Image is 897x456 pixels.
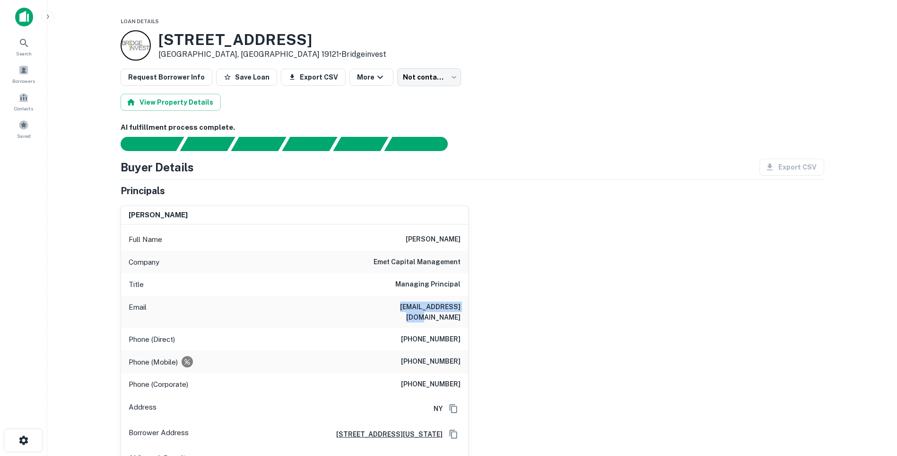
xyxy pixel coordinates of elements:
[12,77,35,85] span: Borrowers
[129,402,157,416] p: Address
[158,31,386,49] h3: [STREET_ADDRESS]
[182,356,193,367] div: Requests to not be contacted at this number
[384,137,459,151] div: AI fulfillment process complete.
[158,49,386,60] p: [GEOGRAPHIC_DATA], [GEOGRAPHIC_DATA] 19121 •
[446,427,461,441] button: Copy Address
[401,356,461,367] h6: [PHONE_NUMBER]
[129,210,188,221] h6: [PERSON_NAME]
[129,279,144,290] p: Title
[129,334,175,345] p: Phone (Direct)
[109,137,180,151] div: Sending borrower request to AI...
[281,69,346,86] button: Export CSV
[374,257,461,268] h6: emet capital management
[15,8,33,27] img: capitalize-icon.png
[121,159,194,176] h4: Buyer Details
[850,380,897,426] iframe: Chat Widget
[121,184,165,198] h5: Principals
[180,137,235,151] div: Your request is received and processing...
[401,334,461,345] h6: [PHONE_NUMBER]
[129,379,188,390] p: Phone (Corporate)
[121,18,159,24] span: Loan Details
[16,50,32,57] span: Search
[121,122,824,133] h6: AI fulfillment process complete.
[341,50,386,59] a: Bridgeinvest
[129,302,147,322] p: Email
[129,257,159,268] p: Company
[426,403,443,414] h6: NY
[129,234,162,245] p: Full Name
[349,69,393,86] button: More
[333,137,388,151] div: Principals found, still searching for contact information. This may take time...
[406,234,461,245] h6: [PERSON_NAME]
[347,302,461,322] h6: [EMAIL_ADDRESS][DOMAIN_NAME]
[121,69,212,86] button: Request Borrower Info
[129,357,178,368] p: Phone (Mobile)
[446,402,461,416] button: Copy Address
[129,427,189,441] p: Borrower Address
[282,137,337,151] div: Principals found, AI now looking for contact information...
[14,105,33,112] span: Contacts
[3,61,44,87] a: Borrowers
[395,279,461,290] h6: Managing Principal
[17,132,31,140] span: Saved
[397,68,461,86] div: Not contacted
[329,429,443,439] a: [STREET_ADDRESS][US_STATE]
[121,94,221,111] button: View Property Details
[3,89,44,114] a: Contacts
[3,116,44,142] a: Saved
[231,137,286,151] div: Documents found, AI parsing details...
[216,69,277,86] button: Save Loan
[401,379,461,390] h6: [PHONE_NUMBER]
[3,34,44,59] a: Search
